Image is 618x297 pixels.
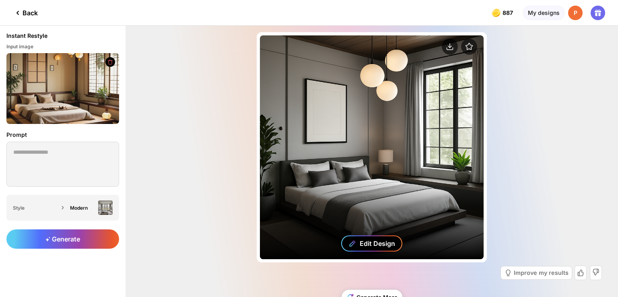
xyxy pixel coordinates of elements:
div: Prompt [6,130,119,139]
div: Instant Restyle [6,32,47,39]
div: Edit Design [360,239,395,248]
div: Input image [6,43,119,50]
span: Generate [45,235,80,243]
div: Improve my results [514,270,569,276]
div: P [568,6,583,20]
div: My designs [523,6,565,20]
div: Back [13,8,38,18]
div: Style [13,205,59,211]
span: 887 [503,10,515,16]
div: Modern [70,205,95,211]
